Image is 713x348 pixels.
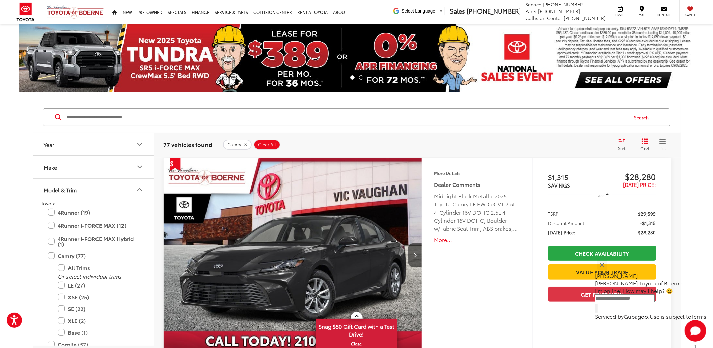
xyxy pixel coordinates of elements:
button: Grid View [633,138,654,151]
span: -$1,315 [640,220,656,226]
span: Grid [641,146,649,151]
label: LE (27) [58,279,139,291]
button: Toggle Chat Window [685,320,706,342]
button: Search [628,109,659,126]
button: MakeMake [33,156,155,178]
button: Next image [408,243,422,267]
span: [DATE] Price: [548,229,575,236]
span: Service [612,13,628,17]
span: [PHONE_NUMBER] [564,15,606,21]
span: Map [635,13,650,17]
span: Toyota [41,200,56,207]
span: Sales [450,6,465,15]
input: Search by Make, Model, or Keyword [66,109,628,125]
span: 77 vehicles found [164,140,213,148]
span: [DATE] Price: [623,181,656,188]
span: Collision Center [525,15,562,21]
button: Clear All [254,140,280,150]
span: TSRP: [548,210,560,217]
span: $29,595 [638,210,656,217]
div: Midnight Black Metallic 2025 Toyota Camry LE FWD eCVT 2.5L 4-Cylinder 16V DOHC 2.5L 4-Cylinder 16... [434,192,521,232]
span: Snag $50 Gift Card with a Test Drive! [317,319,396,340]
span: Clear All [258,142,276,147]
label: 4Runner (19) [48,206,139,218]
span: Select Language [402,8,435,14]
label: XSE (25) [58,291,139,303]
img: New 2025 Toyota Tundra [19,24,694,92]
i: Or select individual trims [58,272,122,280]
label: Camry (77) [48,250,139,262]
h5: Dealer Comments [434,180,521,189]
div: Model & Trim [44,187,77,193]
span: SAVINGS [548,181,570,189]
span: Discount Amount: [548,220,586,226]
span: $28,280 [638,229,656,236]
label: 4Runner i-FORCE MAX Hybrid (1) [48,233,139,250]
span: [PHONE_NUMBER] [543,1,585,8]
label: SE (22) [58,303,139,315]
span: ▼ [439,8,443,14]
span: $1,315 [548,172,602,182]
span: List [659,145,666,151]
span: Sort [618,145,626,151]
span: $28,280 [602,171,656,181]
img: Vic Vaughan Toyota of Boerne [47,5,104,19]
div: Year [136,140,144,148]
button: More... [434,236,521,244]
span: Saved [683,13,698,17]
label: Base (1) [58,327,139,339]
div: Make [44,164,57,170]
button: YearYear [33,133,155,155]
label: 4Runner i-FORCE MAX (12) [48,220,139,231]
span: Less [595,192,604,198]
span: Service [525,1,541,8]
label: XLE (2) [58,315,139,327]
h4: More Details [434,171,521,175]
div: Make [136,163,144,171]
a: Check Availability [548,246,656,261]
button: List View [654,138,671,151]
button: Less [592,189,612,201]
div: Model & Trim [136,185,144,194]
a: Select Language​ [402,8,443,14]
button: Get Price Now [548,287,656,302]
a: Value Your Trade [548,264,656,279]
span: Camry [228,142,241,147]
div: Year [44,141,55,148]
span: [PHONE_NUMBER] [467,6,521,15]
span: Parts [525,8,537,15]
button: Model & TrimModel & Trim [33,179,155,201]
span: [PHONE_NUMBER] [538,8,580,15]
button: remove Camry [223,140,252,150]
span: Get Price Drop Alert [170,158,181,171]
button: Select sort value [615,138,633,151]
span: Contact [657,13,672,17]
svg: Start Chat [685,320,706,342]
label: All Trims [58,262,139,274]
